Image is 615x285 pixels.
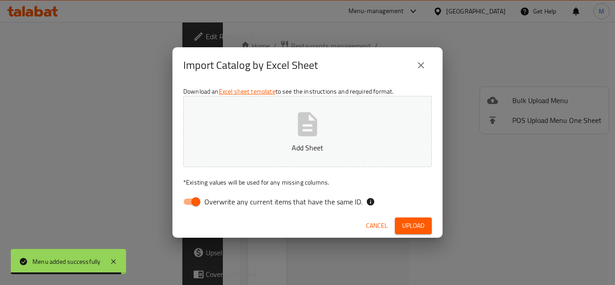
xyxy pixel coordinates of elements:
[32,257,101,267] div: Menu added successfully
[410,54,432,76] button: close
[183,96,432,167] button: Add Sheet
[183,178,432,187] p: Existing values will be used for any missing columns.
[219,86,276,97] a: Excel sheet template
[366,197,375,206] svg: If the overwrite option isn't selected, then the items that match an existing ID will be ignored ...
[362,217,391,234] button: Cancel
[172,83,443,214] div: Download an to see the instructions and required format.
[402,220,425,231] span: Upload
[395,217,432,234] button: Upload
[204,196,362,207] span: Overwrite any current items that have the same ID.
[366,220,388,231] span: Cancel
[197,142,418,153] p: Add Sheet
[183,58,318,72] h2: Import Catalog by Excel Sheet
